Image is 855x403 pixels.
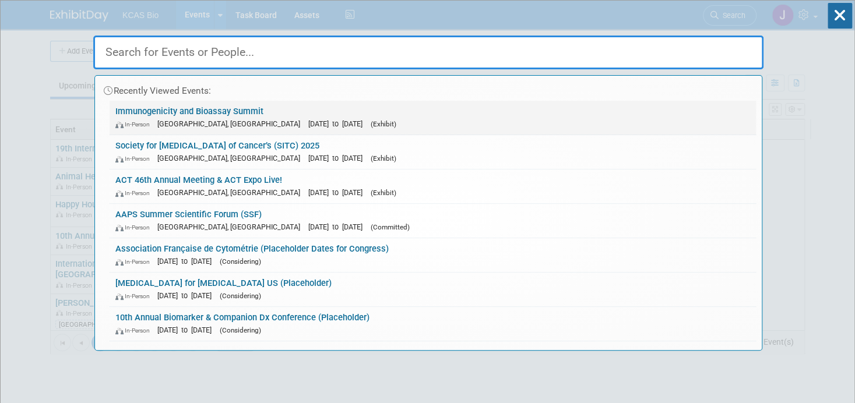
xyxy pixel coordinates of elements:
[110,273,756,306] a: [MEDICAL_DATA] for [MEDICAL_DATA] US (Placeholder) In-Person [DATE] to [DATE] (Considering)
[157,326,217,334] span: [DATE] to [DATE]
[110,238,756,272] a: Association Française de Cytométrie (Placeholder Dates for Congress) In-Person [DATE] to [DATE] (...
[157,188,306,197] span: [GEOGRAPHIC_DATA], [GEOGRAPHIC_DATA]
[308,222,368,231] span: [DATE] to [DATE]
[101,76,756,101] div: Recently Viewed Events:
[371,154,396,162] span: (Exhibit)
[115,155,155,162] span: In-Person
[115,292,155,300] span: In-Person
[220,257,261,266] span: (Considering)
[308,119,368,128] span: [DATE] to [DATE]
[308,154,368,162] span: [DATE] to [DATE]
[157,257,217,266] span: [DATE] to [DATE]
[110,307,756,341] a: 10th Annual Biomarker & Companion Dx Conference (Placeholder) In-Person [DATE] to [DATE] (Conside...
[371,189,396,197] span: (Exhibit)
[157,154,306,162] span: [GEOGRAPHIC_DATA], [GEOGRAPHIC_DATA]
[371,120,396,128] span: (Exhibit)
[110,169,756,203] a: ACT 46th Annual Meeting & ACT Expo Live! In-Person [GEOGRAPHIC_DATA], [GEOGRAPHIC_DATA] [DATE] to...
[157,222,306,231] span: [GEOGRAPHIC_DATA], [GEOGRAPHIC_DATA]
[115,121,155,128] span: In-Person
[371,223,410,231] span: (Committed)
[115,327,155,334] span: In-Person
[308,188,368,197] span: [DATE] to [DATE]
[157,119,306,128] span: [GEOGRAPHIC_DATA], [GEOGRAPHIC_DATA]
[115,224,155,231] span: In-Person
[110,101,756,135] a: Immunogenicity and Bioassay Summit In-Person [GEOGRAPHIC_DATA], [GEOGRAPHIC_DATA] [DATE] to [DATE...
[220,326,261,334] span: (Considering)
[157,291,217,300] span: [DATE] to [DATE]
[110,204,756,238] a: AAPS Summer Scientific Forum (SSF) In-Person [GEOGRAPHIC_DATA], [GEOGRAPHIC_DATA] [DATE] to [DATE...
[93,36,763,69] input: Search for Events or People...
[115,189,155,197] span: In-Person
[110,135,756,169] a: Society for [MEDICAL_DATA] of Cancer’s (SITC) 2025 In-Person [GEOGRAPHIC_DATA], [GEOGRAPHIC_DATA]...
[115,258,155,266] span: In-Person
[220,292,261,300] span: (Considering)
